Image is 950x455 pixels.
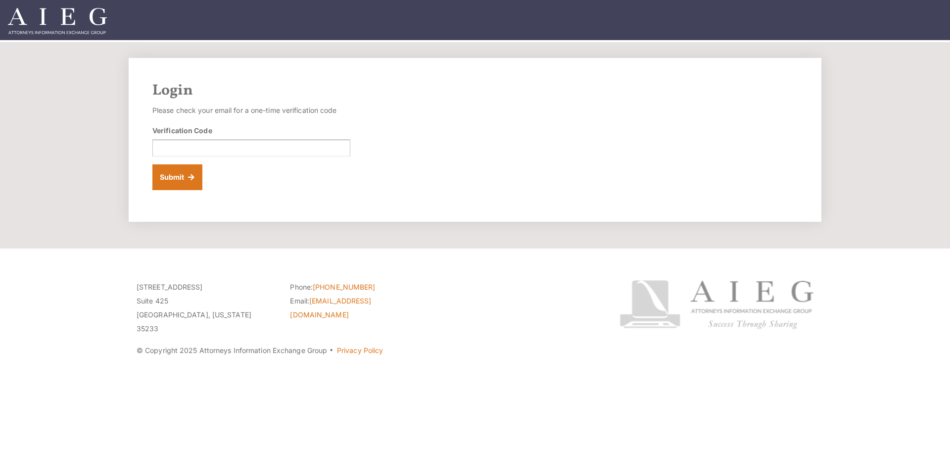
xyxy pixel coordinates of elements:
p: Please check your email for a one-time verification code [152,103,350,117]
a: Privacy Policy [337,346,383,354]
span: · [329,350,333,355]
h2: Login [152,82,798,100]
img: Attorneys Information Exchange Group logo [619,280,813,329]
a: [PHONE_NUMBER] [313,283,375,291]
p: [STREET_ADDRESS] Suite 425 [GEOGRAPHIC_DATA], [US_STATE] 35233 [137,280,275,336]
button: Submit [152,164,202,190]
a: [EMAIL_ADDRESS][DOMAIN_NAME] [290,297,371,319]
img: Attorneys Information Exchange Group [8,8,107,34]
li: Email: [290,294,428,322]
p: © Copyright 2025 Attorneys Information Exchange Group [137,344,582,357]
li: Phone: [290,280,428,294]
label: Verification Code [152,125,212,136]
